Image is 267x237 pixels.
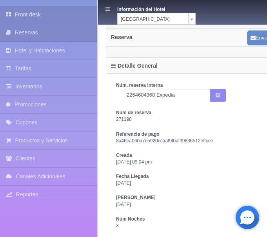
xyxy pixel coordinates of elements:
h4: Detalle General [111,63,158,69]
span: [GEOGRAPHIC_DATA] [121,13,185,25]
a: [GEOGRAPHIC_DATA] [117,13,196,25]
dt: Información del Hotel [117,4,180,13]
h4: Reserva [111,34,133,40]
